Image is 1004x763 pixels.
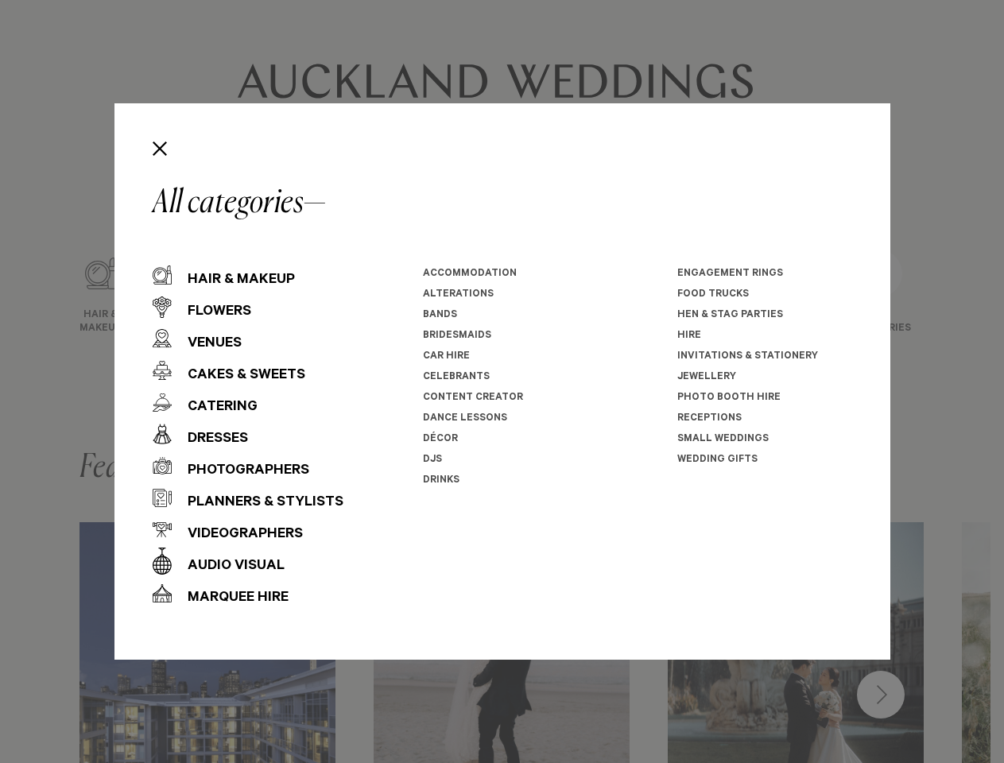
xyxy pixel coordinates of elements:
a: Receptions [677,413,742,424]
a: Hire [677,331,701,342]
a: Car Hire [423,351,470,362]
a: Photographers [153,450,343,482]
a: DJs [423,455,442,466]
a: Celebrants [423,372,490,383]
a: Cakes & Sweets [153,354,343,386]
div: Marquee Hire [172,583,289,614]
div: Dresses [172,424,248,455]
a: Small Weddings [677,434,769,445]
div: Cakes & Sweets [172,360,305,392]
a: Catering [153,386,343,418]
div: Venues [172,328,242,360]
div: Videographers [172,519,303,551]
a: Dance Lessons [423,413,507,424]
a: Décor [423,434,458,445]
div: Hair & Makeup [172,265,295,296]
a: Bands [423,310,457,321]
a: Photo Booth Hire [677,393,781,404]
a: Videographers [153,513,343,545]
a: Accommodation [423,269,517,280]
a: Jewellery [677,372,736,383]
a: Audio Visual [153,545,343,577]
a: Engagement Rings [677,269,783,280]
div: Audio Visual [172,551,285,583]
div: Photographers [172,455,309,487]
a: Food Trucks [677,289,749,300]
a: Drinks [423,475,459,486]
a: Hair & Makeup [153,259,343,291]
a: Alterations [423,289,494,300]
h2: All categories [153,188,852,219]
a: Hen & Stag Parties [677,310,783,321]
a: Content Creator [423,393,523,404]
a: Marquee Hire [153,577,343,609]
a: Wedding Gifts [677,455,758,466]
button: Close [146,135,173,162]
a: Invitations & Stationery [677,351,818,362]
div: Catering [172,392,258,424]
a: Venues [153,323,343,354]
a: Flowers [153,291,343,323]
a: Planners & Stylists [153,482,343,513]
a: Dresses [153,418,343,450]
div: Planners & Stylists [172,487,343,519]
a: Bridesmaids [423,331,491,342]
div: Flowers [172,296,251,328]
